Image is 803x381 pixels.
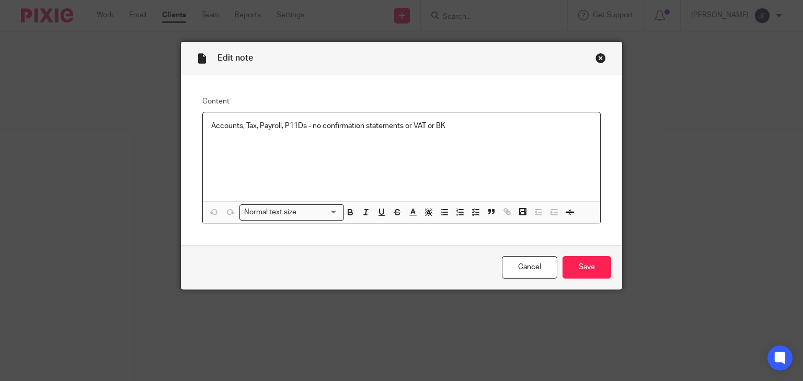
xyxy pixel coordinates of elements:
div: Search for option [239,204,344,221]
label: Content [202,96,601,107]
input: Search for option [300,207,338,218]
span: Edit note [217,54,253,62]
p: Accounts, Tax, Payroll, P11Ds - no confirmation statements or VAT or BK [211,121,592,131]
input: Save [563,256,611,279]
a: Cancel [502,256,557,279]
span: Normal text size [242,207,299,218]
div: Close this dialog window [595,53,606,63]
